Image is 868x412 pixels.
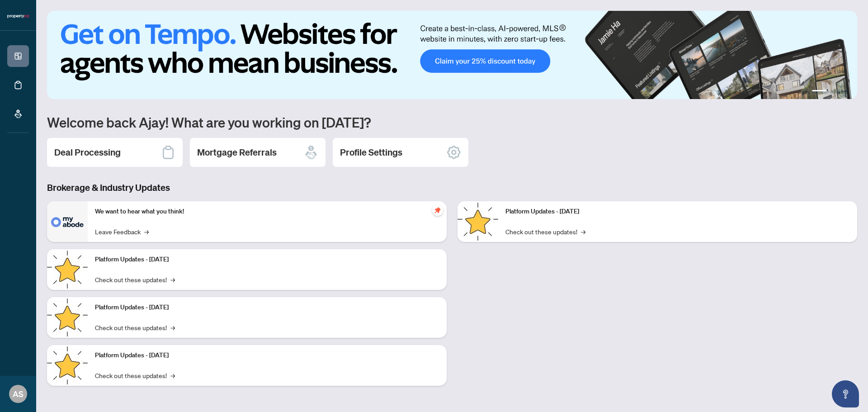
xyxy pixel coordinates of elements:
[95,275,175,284] a: Check out these updates!→
[95,350,439,360] p: Platform Updates - [DATE]
[837,90,841,94] button: 3
[47,181,857,194] h3: Brokerage & Industry Updates
[505,207,850,217] p: Platform Updates - [DATE]
[13,388,24,400] span: AS
[197,146,277,159] h2: Mortgage Referrals
[144,227,149,237] span: →
[458,201,498,242] img: Platform Updates - June 23, 2025
[170,275,175,284] span: →
[95,322,175,332] a: Check out these updates!→
[581,227,585,237] span: →
[812,90,826,94] button: 1
[47,297,88,338] img: Platform Updates - July 21, 2025
[54,146,121,159] h2: Deal Processing
[844,90,848,94] button: 4
[7,14,29,19] img: logo
[170,370,175,380] span: →
[95,303,439,313] p: Platform Updates - [DATE]
[432,205,443,216] span: pushpin
[95,255,439,265] p: Platform Updates - [DATE]
[47,114,857,131] h1: Welcome back Ajay! What are you working on [DATE]?
[47,249,88,290] img: Platform Updates - September 16, 2025
[832,380,859,407] button: Open asap
[47,345,88,386] img: Platform Updates - July 8, 2025
[170,322,175,332] span: →
[830,90,834,94] button: 2
[95,207,439,217] p: We want to hear what you think!
[505,227,585,237] a: Check out these updates!→
[95,370,175,380] a: Check out these updates!→
[340,146,402,159] h2: Profile Settings
[47,11,857,99] img: Slide 0
[47,201,88,242] img: We want to hear what you think!
[95,227,149,237] a: Leave Feedback→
